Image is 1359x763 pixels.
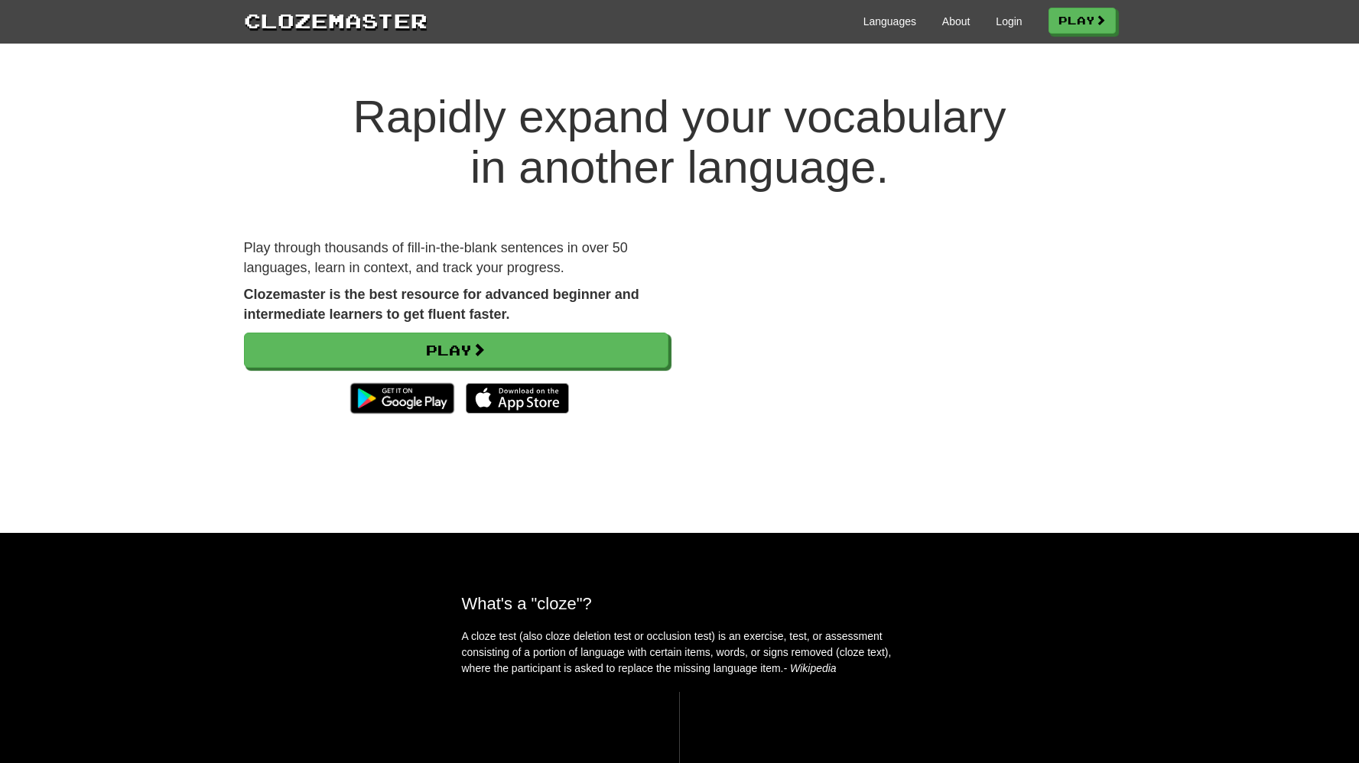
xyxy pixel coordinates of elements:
[863,14,916,29] a: Languages
[942,14,970,29] a: About
[462,594,898,613] h2: What's a "cloze"?
[244,6,428,34] a: Clozemaster
[343,375,461,421] img: Get it on Google Play
[244,333,668,368] a: Play
[996,14,1022,29] a: Login
[1049,8,1116,34] a: Play
[784,662,837,674] em: - Wikipedia
[462,628,898,677] p: A cloze test (also cloze deletion test or occlusion test) is an exercise, test, or assessment con...
[244,239,668,278] p: Play through thousands of fill-in-the-blank sentences in over 50 languages, learn in context, and...
[466,383,569,414] img: Download_on_the_App_Store_Badge_US-UK_135x40-25178aeef6eb6b83b96f5f2d004eda3bffbb37122de64afbaef7...
[244,287,639,322] strong: Clozemaster is the best resource for advanced beginner and intermediate learners to get fluent fa...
